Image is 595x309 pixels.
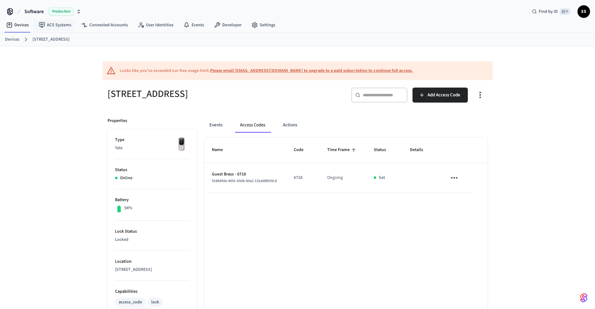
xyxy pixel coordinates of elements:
a: Please email [EMAIL_ADDRESS][DOMAIN_NAME] to upgrade to a paid subscription to continue full access. [210,68,413,74]
p: Properties [107,118,127,124]
a: Developer [209,19,247,31]
div: lock [151,299,159,306]
p: Set [379,175,385,181]
a: Events [178,19,209,31]
p: Lock Status [115,228,189,235]
p: Yale [115,145,189,151]
p: Guest Brass - 6718 [212,171,279,178]
p: Location [115,258,189,265]
span: Find by ID [539,8,558,15]
button: Events [204,118,227,133]
a: Connected Accounts [76,19,133,31]
a: [STREET_ADDRESS] [32,36,69,43]
a: Devices [1,19,34,31]
span: ES [578,6,589,17]
button: ES [577,5,590,18]
button: Access Codes [235,118,270,133]
p: Type [115,137,189,143]
span: Status [374,145,394,155]
span: Add Access Code [427,91,460,99]
p: Status [115,167,189,173]
img: Yale Assure Touchscreen Wifi Smart Lock, Satin Nickel, Front [174,137,189,152]
div: Find by ID⌘ K [527,6,575,17]
a: Devices [5,36,19,43]
div: access_code [119,299,142,306]
p: Capabilities [115,288,189,295]
p: Battery [115,197,189,203]
p: Locked [115,236,189,243]
p: Online [120,175,132,181]
div: ant example [204,118,487,133]
img: SeamLogoGradient.69752ec5.svg [580,293,587,303]
span: Details [410,145,431,155]
span: ⌘ K [560,8,570,15]
span: Software [24,8,44,15]
p: 6718 [294,175,312,181]
span: Name [212,145,231,155]
span: Code [294,145,312,155]
a: ACS Systems [34,19,76,31]
table: sticky table [204,138,487,193]
button: Add Access Code [412,88,468,103]
h5: [STREET_ADDRESS] [107,88,294,100]
span: 9188dfde-4001-43d6-90a2-132a98fb50c8 [212,178,277,184]
td: Ongoing [320,163,366,193]
span: Time Frame [327,145,358,155]
a: Settings [247,19,280,31]
button: Actions [278,118,302,133]
a: User Identities [133,19,178,31]
span: Production [49,8,74,16]
p: [STREET_ADDRESS] [115,266,189,273]
p: 94% [124,205,132,211]
div: Looks like you've exceeded our free usage limit. [120,68,413,74]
